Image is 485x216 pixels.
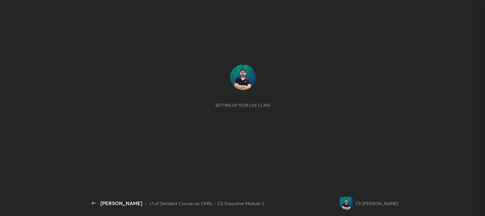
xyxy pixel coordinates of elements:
div: CS [PERSON_NAME] [355,200,398,207]
div: L1 of Detailed Course on CMSL - CS Executive Module 2 [150,200,264,207]
div: Setting up your live class [215,103,270,108]
div: • [145,200,147,207]
img: 6dbef93320df4613bd34466e231d4145.jpg [340,197,353,210]
img: 6dbef93320df4613bd34466e231d4145.jpg [230,64,256,90]
div: [PERSON_NAME] [100,199,142,207]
